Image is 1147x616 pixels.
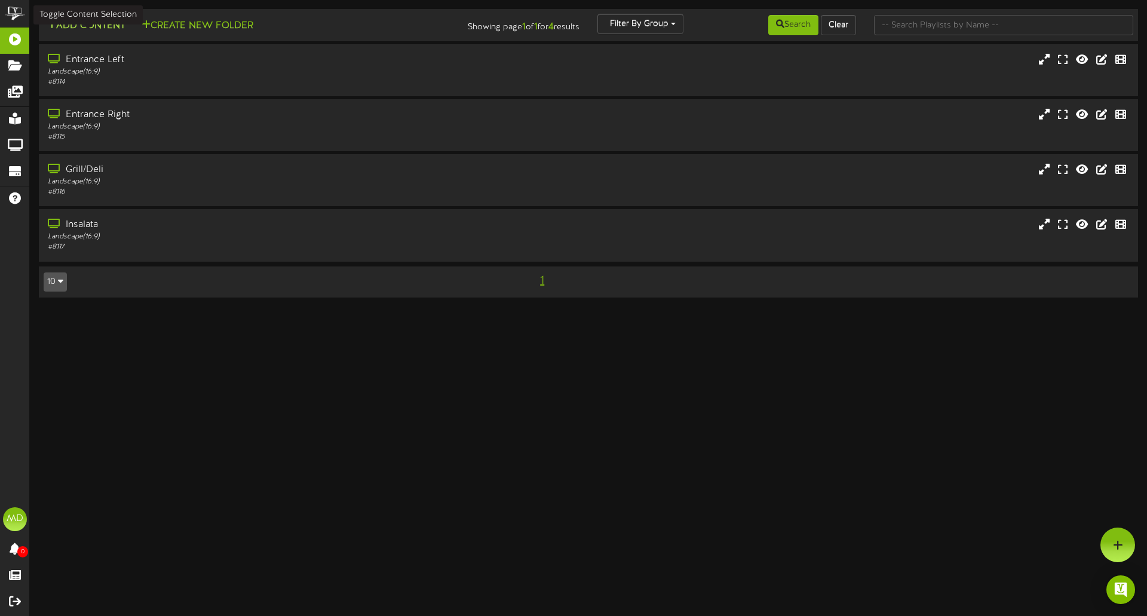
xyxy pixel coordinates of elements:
[1106,575,1135,604] div: Open Intercom Messenger
[48,108,488,122] div: Entrance Right
[404,14,588,34] div: Showing page of for results
[48,163,488,177] div: Grill/Deli
[537,274,547,287] span: 1
[48,232,488,242] div: Landscape ( 16:9 )
[44,19,129,33] button: Add Content
[44,272,67,292] button: 10
[138,19,257,33] button: Create New Folder
[48,177,488,187] div: Landscape ( 16:9 )
[48,77,488,87] div: # 8114
[874,15,1133,35] input: -- Search Playlists by Name --
[522,22,526,32] strong: 1
[548,22,554,32] strong: 4
[17,546,28,557] span: 0
[3,507,27,531] div: MD
[48,132,488,142] div: # 8115
[48,53,488,67] div: Entrance Left
[48,242,488,252] div: # 8117
[597,14,683,34] button: Filter By Group
[48,122,488,132] div: Landscape ( 16:9 )
[768,15,818,35] button: Search
[48,218,488,232] div: Insalata
[48,67,488,77] div: Landscape ( 16:9 )
[48,187,488,197] div: # 8116
[821,15,856,35] button: Clear
[534,22,538,32] strong: 1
